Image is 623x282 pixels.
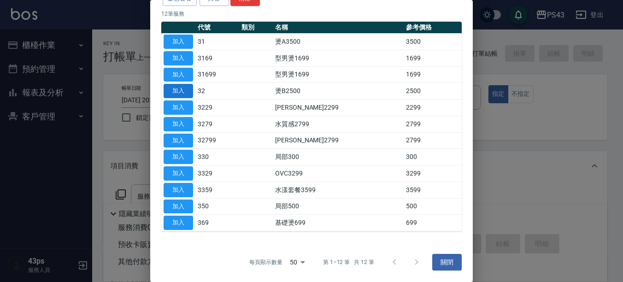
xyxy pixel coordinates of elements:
[273,50,404,66] td: 型男燙1699
[249,258,282,266] p: 每頁顯示數量
[404,116,462,132] td: 2799
[404,50,462,66] td: 1699
[195,66,239,83] td: 31699
[195,149,239,165] td: 330
[164,150,193,164] button: 加入
[239,22,273,34] th: 類別
[273,132,404,149] td: [PERSON_NAME]2799
[164,134,193,148] button: 加入
[195,100,239,116] td: 3229
[273,22,404,34] th: 名稱
[404,100,462,116] td: 2299
[323,258,374,266] p: 第 1–12 筆 共 12 筆
[404,149,462,165] td: 300
[195,165,239,182] td: 3329
[195,83,239,100] td: 32
[273,34,404,50] td: 燙A3500
[273,149,404,165] td: 局部300
[273,182,404,198] td: 水漾套餐3599
[404,198,462,215] td: 500
[273,83,404,100] td: 燙B2500
[164,216,193,230] button: 加入
[404,132,462,149] td: 2799
[404,165,462,182] td: 3299
[273,100,404,116] td: [PERSON_NAME]2299
[273,116,404,132] td: 水質感2799
[164,183,193,197] button: 加入
[404,83,462,100] td: 2500
[164,200,193,214] button: 加入
[286,250,308,275] div: 50
[164,84,193,98] button: 加入
[432,254,462,271] button: 關閉
[164,35,193,49] button: 加入
[164,68,193,82] button: 加入
[404,66,462,83] td: 1699
[195,182,239,198] td: 3359
[273,198,404,215] td: 局部500
[404,182,462,198] td: 3599
[195,22,239,34] th: 代號
[195,198,239,215] td: 350
[195,116,239,132] td: 3279
[195,50,239,66] td: 3169
[164,117,193,131] button: 加入
[404,22,462,34] th: 參考價格
[404,215,462,231] td: 699
[404,34,462,50] td: 3500
[195,132,239,149] td: 32799
[164,51,193,65] button: 加入
[273,165,404,182] td: OVC3299
[195,34,239,50] td: 31
[273,215,404,231] td: 基礎燙699
[164,100,193,115] button: 加入
[164,166,193,181] button: 加入
[273,66,404,83] td: 型男燙1699
[161,10,462,18] p: 12 筆服務
[195,215,239,231] td: 369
